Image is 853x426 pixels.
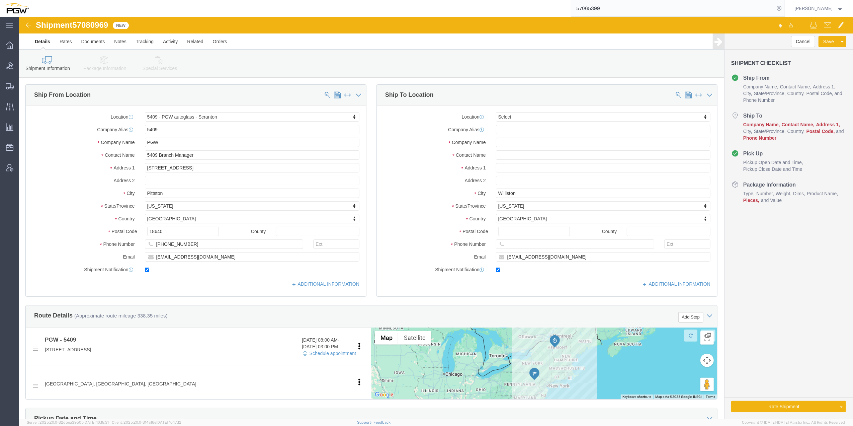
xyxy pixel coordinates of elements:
[571,0,775,16] input: Search for shipment number, reference number
[373,420,391,424] a: Feedback
[112,420,181,424] span: Client: 2025.20.0-314a16e
[5,3,29,13] img: logo
[795,5,833,12] span: Ksenia Gushchina-Kerecz
[156,420,181,424] span: [DATE] 10:17:12
[794,4,844,12] button: [PERSON_NAME]
[742,420,845,425] span: Copyright © [DATE]-[DATE] Agistix Inc., All Rights Reserved
[357,420,374,424] a: Support
[19,17,853,419] iframe: FS Legacy Container
[84,420,109,424] span: [DATE] 10:18:31
[27,420,109,424] span: Server: 2025.20.0-32d5ea39505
